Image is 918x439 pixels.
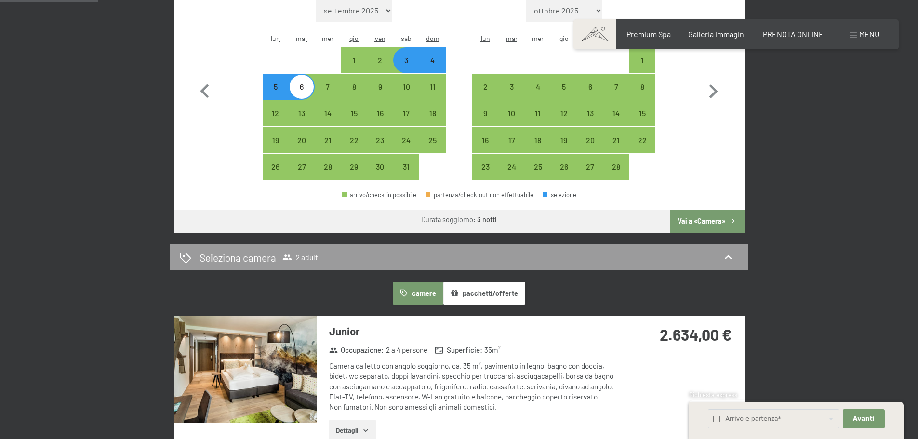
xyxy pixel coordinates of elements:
[393,282,443,304] button: camere
[526,136,550,160] div: 18
[499,74,525,100] div: Tue Feb 03 2026
[525,74,551,100] div: Wed Feb 04 2026
[263,100,289,126] div: arrivo/check-in possibile
[289,127,315,153] div: arrivo/check-in possibile
[670,210,744,233] button: Vai a «Camera»
[342,136,366,160] div: 22
[629,100,655,126] div: arrivo/check-in possibile
[367,74,393,100] div: Fri Jan 09 2026
[394,109,418,133] div: 17
[660,325,732,344] strong: 2.634,00 €
[419,100,445,126] div: arrivo/check-in possibile
[552,163,576,187] div: 26
[421,215,497,225] div: Durata soggiorno:
[577,127,603,153] div: Fri Feb 20 2026
[629,100,655,126] div: Sun Feb 15 2026
[342,163,366,187] div: 29
[315,100,341,126] div: arrivo/check-in possibile
[420,83,444,107] div: 11
[263,127,289,153] div: arrivo/check-in possibile
[375,34,386,42] abbr: venerdì
[473,109,497,133] div: 9
[435,345,482,355] strong: Superficie :
[315,154,341,180] div: Wed Jan 28 2026
[341,100,367,126] div: arrivo/check-in possibile
[342,56,366,80] div: 1
[763,29,824,39] span: PRENOTA ONLINE
[499,100,525,126] div: Tue Feb 10 2026
[394,83,418,107] div: 10
[499,127,525,153] div: arrivo/check-in possibile
[472,74,498,100] div: Mon Feb 02 2026
[551,154,577,180] div: arrivo/check-in possibile
[263,74,289,100] div: Mon Jan 05 2026
[341,100,367,126] div: Thu Jan 15 2026
[315,74,341,100] div: arrivo/check-in possibile
[473,83,497,107] div: 2
[477,215,497,224] b: 3 notti
[629,127,655,153] div: Sun Feb 22 2026
[368,83,392,107] div: 9
[499,127,525,153] div: Tue Feb 17 2026
[472,100,498,126] div: arrivo/check-in possibile
[342,109,366,133] div: 15
[472,154,498,180] div: Mon Feb 23 2026
[341,47,367,73] div: Thu Jan 01 2026
[367,47,393,73] div: Fri Jan 02 2026
[329,324,616,339] h3: Junior
[630,136,654,160] div: 22
[500,163,524,187] div: 24
[552,109,576,133] div: 12
[577,127,603,153] div: arrivo/check-in possibile
[551,127,577,153] div: Thu Feb 19 2026
[329,361,616,412] div: Camera da letto con angolo soggiorno, ca. 35 m², pavimento in legno, bagno con doccia, bidet, wc ...
[341,47,367,73] div: arrivo/check-in possibile
[525,100,551,126] div: arrivo/check-in possibile
[315,74,341,100] div: Wed Jan 07 2026
[419,127,445,153] div: Sun Jan 25 2026
[419,47,445,73] div: arrivo/check-in possibile
[289,74,315,100] div: Tue Jan 06 2026
[393,127,419,153] div: Sat Jan 24 2026
[393,100,419,126] div: arrivo/check-in possibile
[315,100,341,126] div: Wed Jan 14 2026
[342,83,366,107] div: 8
[525,127,551,153] div: arrivo/check-in possibile
[264,163,288,187] div: 26
[419,127,445,153] div: arrivo/check-in possibile
[420,56,444,80] div: 4
[443,282,525,304] button: pacchetti/offerte
[419,100,445,126] div: Sun Jan 18 2026
[526,109,550,133] div: 11
[296,34,307,42] abbr: martedì
[289,100,315,126] div: arrivo/check-in possibile
[577,74,603,100] div: arrivo/check-in possibile
[341,154,367,180] div: Thu Jan 29 2026
[472,154,498,180] div: arrivo/check-in possibile
[577,74,603,100] div: Fri Feb 06 2026
[506,34,518,42] abbr: martedì
[604,83,628,107] div: 7
[419,74,445,100] div: Sun Jan 11 2026
[473,136,497,160] div: 16
[367,127,393,153] div: arrivo/check-in possibile
[500,109,524,133] div: 10
[577,154,603,180] div: arrivo/check-in possibile
[316,163,340,187] div: 28
[264,136,288,160] div: 19
[629,127,655,153] div: arrivo/check-in possibile
[481,34,490,42] abbr: lunedì
[577,100,603,126] div: arrivo/check-in possibile
[368,163,392,187] div: 30
[552,136,576,160] div: 19
[289,154,315,180] div: arrivo/check-in possibile
[525,127,551,153] div: Wed Feb 18 2026
[393,47,419,73] div: Sat Jan 03 2026
[551,100,577,126] div: Thu Feb 12 2026
[289,100,315,126] div: Tue Jan 13 2026
[525,74,551,100] div: arrivo/check-in possibile
[329,345,384,355] strong: Occupazione :
[394,136,418,160] div: 24
[577,100,603,126] div: Fri Feb 13 2026
[630,56,654,80] div: 1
